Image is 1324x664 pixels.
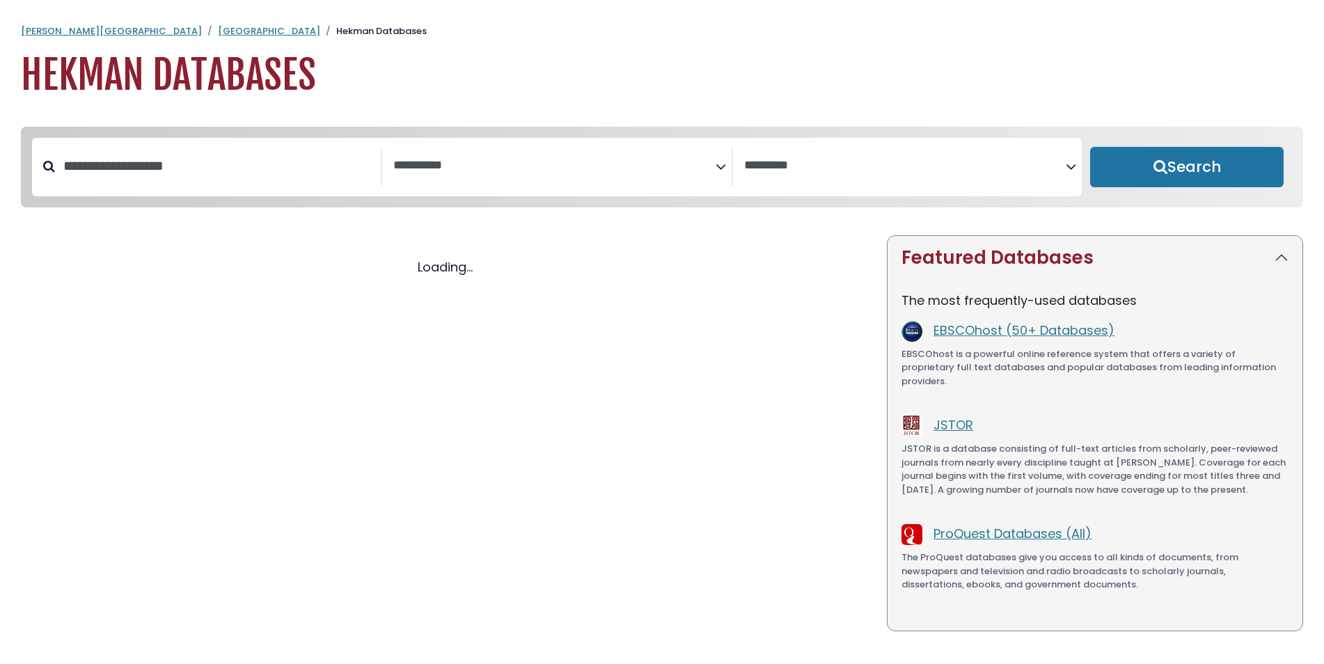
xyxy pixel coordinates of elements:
a: [GEOGRAPHIC_DATA] [218,24,320,38]
p: The most frequently-used databases [901,291,1288,310]
button: Submit for Search Results [1090,147,1284,187]
a: EBSCOhost (50+ Databases) [933,322,1114,339]
a: JSTOR [933,416,973,434]
textarea: Search [744,159,1066,173]
a: ProQuest Databases (All) [933,525,1091,542]
input: Search database by title or keyword [55,155,381,177]
a: [PERSON_NAME][GEOGRAPHIC_DATA] [21,24,202,38]
h1: Hekman Databases [21,52,1303,99]
nav: breadcrumb [21,24,1303,38]
nav: Search filters [21,127,1303,207]
div: Loading... [21,258,870,276]
button: Featured Databases [888,236,1302,280]
p: The ProQuest databases give you access to all kinds of documents, from newspapers and television ... [901,551,1288,592]
textarea: Search [393,159,715,173]
li: Hekman Databases [320,24,427,38]
p: JSTOR is a database consisting of full-text articles from scholarly, peer-reviewed journals from ... [901,442,1288,496]
p: EBSCOhost is a powerful online reference system that offers a variety of proprietary full text da... [901,347,1288,388]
